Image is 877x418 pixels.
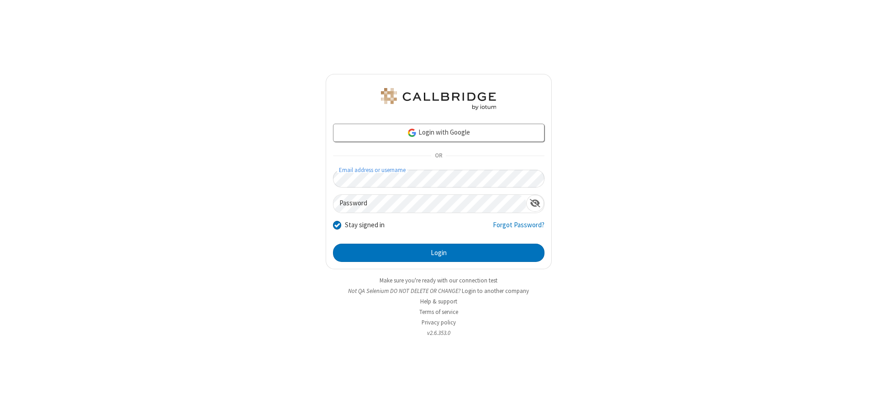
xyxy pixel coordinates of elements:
input: Password [333,195,526,213]
iframe: Chat [854,394,870,412]
div: Show password [526,195,544,212]
a: Login with Google [333,124,544,142]
img: QA Selenium DO NOT DELETE OR CHANGE [379,88,498,110]
button: Login to another company [462,287,529,295]
button: Login [333,244,544,262]
span: OR [431,150,446,162]
img: google-icon.png [407,128,417,138]
li: Not QA Selenium DO NOT DELETE OR CHANGE? [326,287,552,295]
label: Stay signed in [345,220,385,230]
a: Make sure you're ready with our connection test [380,277,497,284]
a: Help & support [420,298,457,305]
a: Privacy policy [422,319,456,326]
input: Email address or username [333,170,544,188]
a: Terms of service [419,308,458,316]
a: Forgot Password? [493,220,544,237]
li: v2.6.353.0 [326,329,552,337]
